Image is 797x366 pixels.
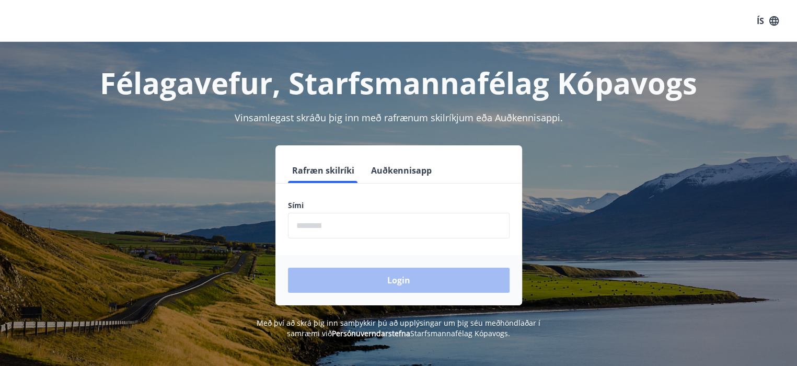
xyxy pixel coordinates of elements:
[288,158,359,183] button: Rafræn skilríki
[235,111,563,124] span: Vinsamlegast skráðu þig inn með rafrænum skilríkjum eða Auðkennisappi.
[288,200,510,211] label: Sími
[35,63,763,102] h1: Félagavefur, Starfsmannafélag Kópavogs
[367,158,436,183] button: Auðkennisapp
[257,318,540,338] span: Með því að skrá þig inn samþykkir þú að upplýsingar um þig séu meðhöndlaðar í samræmi við Starfsm...
[751,12,784,30] button: ÍS
[332,328,410,338] a: Persónuverndarstefna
